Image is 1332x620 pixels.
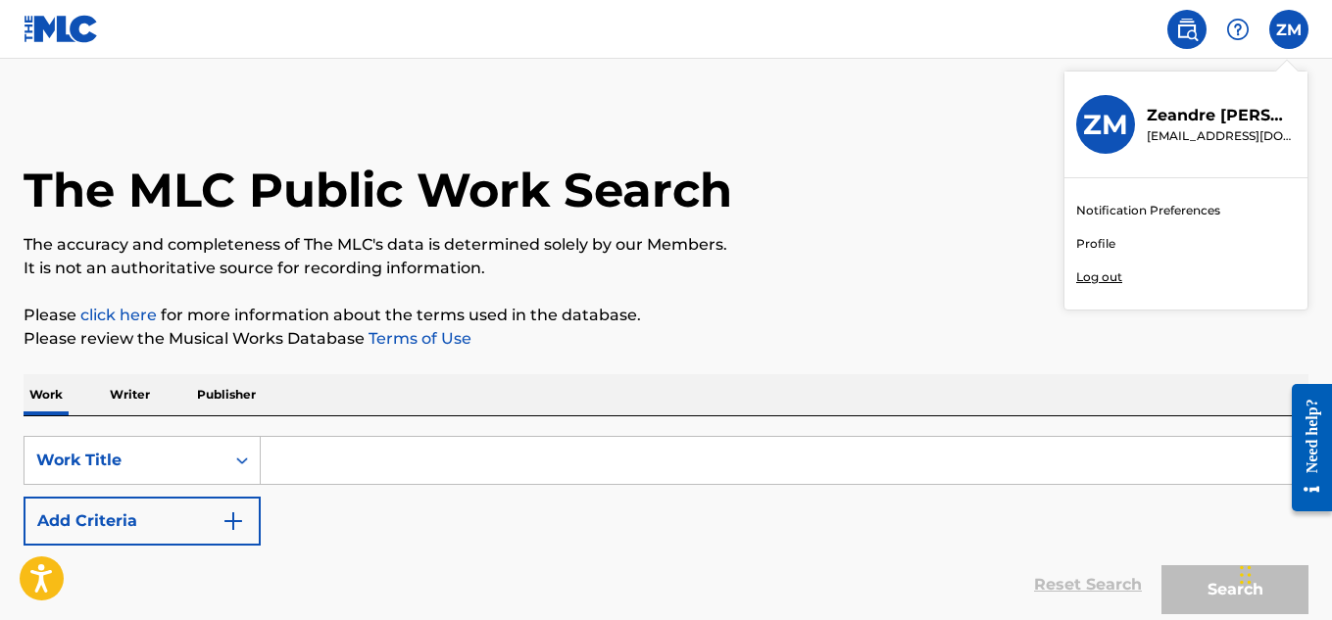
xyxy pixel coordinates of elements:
[1269,10,1308,49] div: User Menu
[24,257,1308,280] p: It is not an authoritative source for recording information.
[1083,108,1128,142] h3: ZM
[1167,10,1207,49] a: Public Search
[1076,202,1220,219] a: Notification Preferences
[1234,526,1332,620] iframe: Chat Widget
[104,374,156,415] p: Writer
[36,449,213,472] div: Work Title
[1076,235,1115,253] a: Profile
[24,497,261,546] button: Add Criteria
[24,304,1308,327] p: Please for more information about the terms used in the database.
[1147,127,1296,145] p: kezwanmusic@gmail.com
[24,327,1308,351] p: Please review the Musical Works Database
[1218,10,1258,49] div: Help
[1226,18,1250,41] img: help
[1277,369,1332,527] iframe: Resource Center
[24,15,99,43] img: MLC Logo
[1276,19,1302,42] span: ZM
[365,329,471,348] a: Terms of Use
[24,374,69,415] p: Work
[1240,546,1252,604] div: Drag
[222,509,245,533] img: 9d2ae6d4665cec9f34b9.svg
[1175,18,1199,41] img: search
[80,306,157,324] a: click here
[191,374,262,415] p: Publisher
[1147,104,1296,127] p: Zeandre Morris
[1076,268,1122,286] p: Log out
[24,161,732,219] h1: The MLC Public Work Search
[24,233,1308,257] p: The accuracy and completeness of The MLC's data is determined solely by our Members.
